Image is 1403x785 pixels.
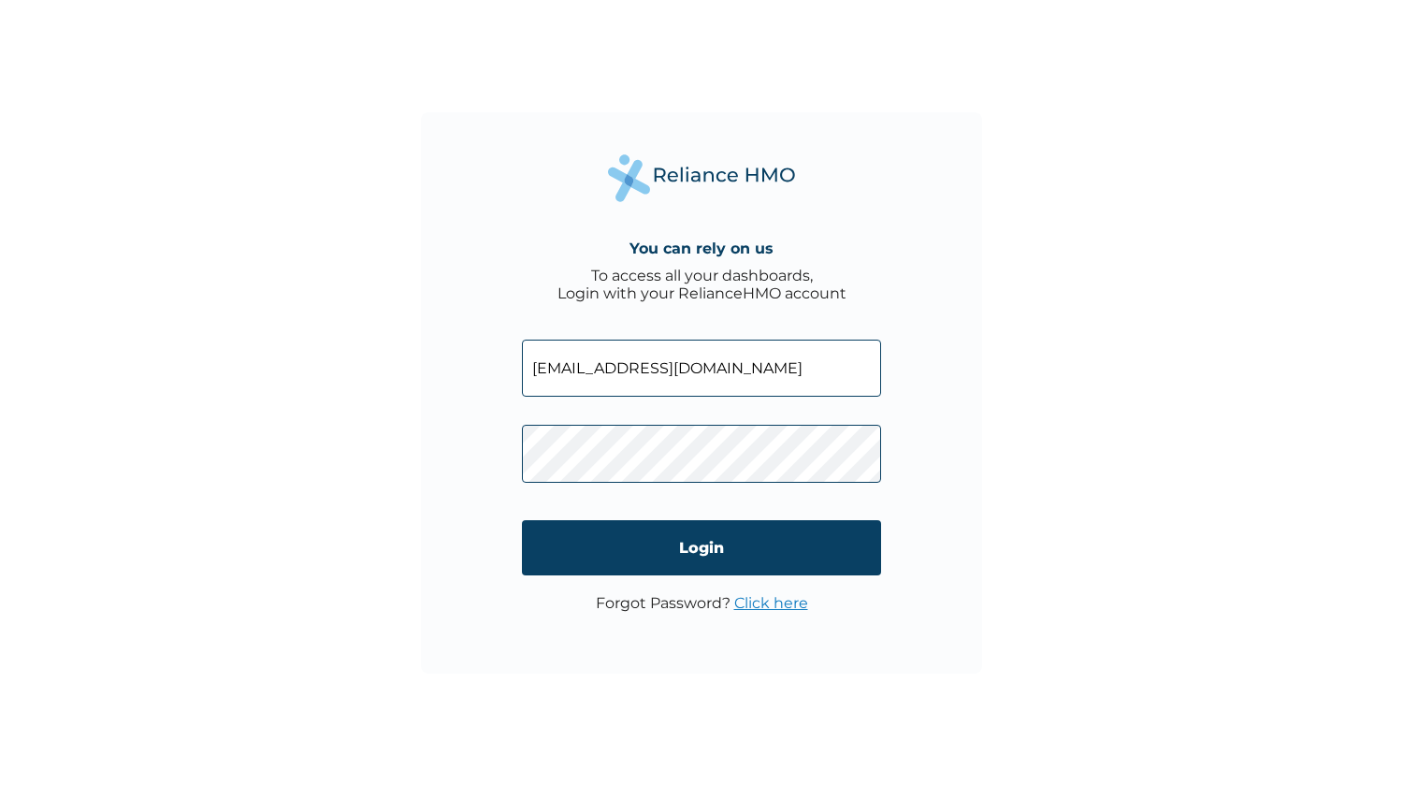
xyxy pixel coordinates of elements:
[522,340,881,397] input: Email address or HMO ID
[734,594,808,612] a: Click here
[522,520,881,575] input: Login
[629,240,774,257] h4: You can rely on us
[596,594,808,612] p: Forgot Password?
[557,267,846,302] div: To access all your dashboards, Login with your RelianceHMO account
[608,154,795,202] img: Reliance Health's Logo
